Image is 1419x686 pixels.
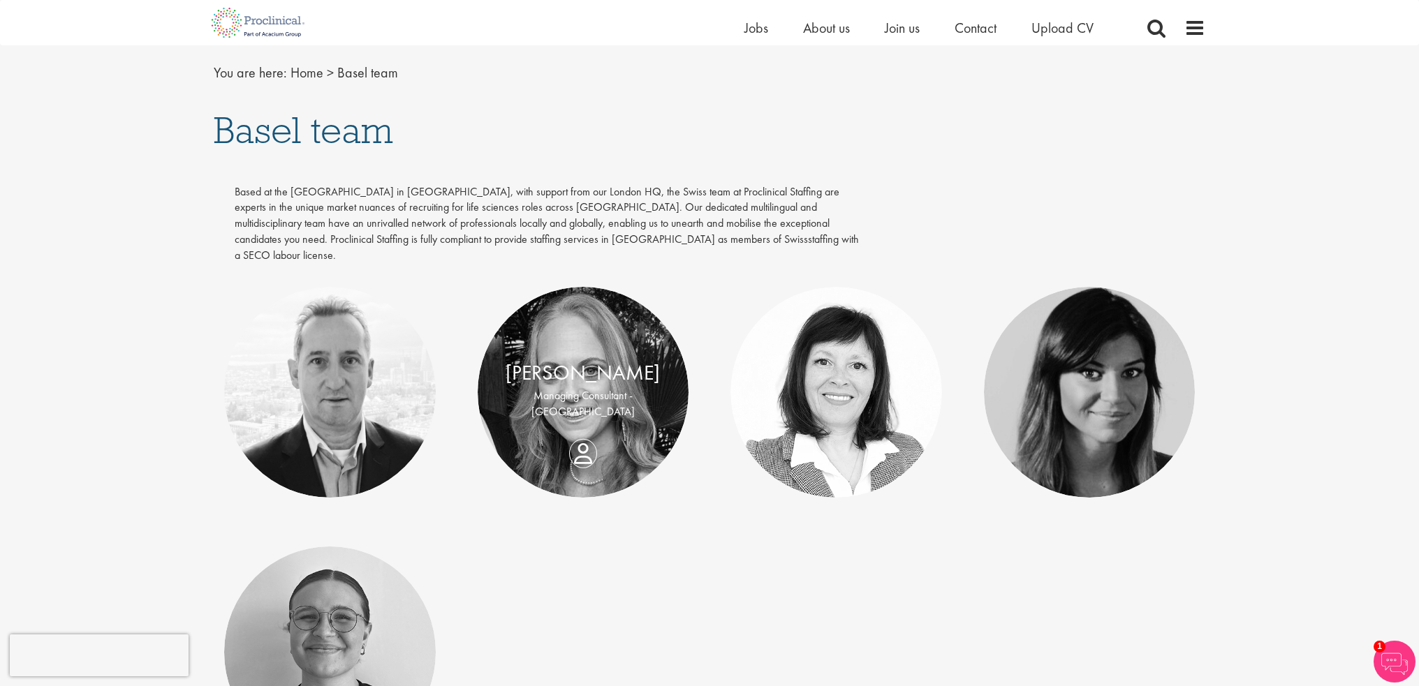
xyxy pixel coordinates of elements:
iframe: reCAPTCHA [10,634,189,676]
a: [PERSON_NAME] [506,359,660,386]
p: Managing Consultant - [GEOGRAPHIC_DATA] [492,387,675,419]
img: Chatbot [1374,641,1416,683]
a: Contact [955,19,997,37]
a: Jobs [744,19,768,37]
span: 1 [1374,641,1385,653]
span: > [327,64,334,82]
span: Basel team [337,64,398,82]
span: Basel team [214,106,393,154]
a: breadcrumb link [291,64,323,82]
span: You are here: [214,64,287,82]
a: About us [803,19,850,37]
a: Upload CV [1031,19,1094,37]
p: Based at the [GEOGRAPHIC_DATA] in [GEOGRAPHIC_DATA], with support from our London HQ, the Swiss t... [235,184,861,264]
a: Join us [885,19,920,37]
